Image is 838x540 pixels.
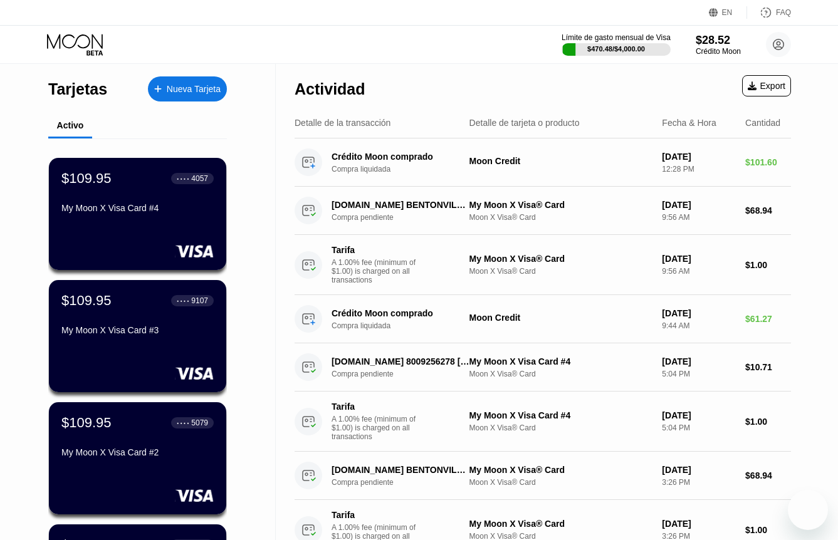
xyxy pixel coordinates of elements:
div: FAQ [747,6,791,19]
div: 3:26 PM [662,478,735,487]
div: Tarifa [332,402,419,412]
div: [DATE] [662,152,735,162]
div: Límite de gasto mensual de Visa$470.48/$4,000.00 [562,33,671,56]
div: $61.27 [745,314,791,324]
div: [DOMAIN_NAME] BENTONVILLE USCompra pendienteMy Moon X Visa® CardMoon X Visa® Card[DATE]9:56 AM$68.94 [295,187,791,235]
div: Crédito Moon compradoCompra liquidadaMoon Credit[DATE]12:28 PM$101.60 [295,138,791,187]
div: 9:44 AM [662,321,735,330]
div: My Moon X Visa Card #4 [61,203,214,213]
div: Moon X Visa® Card [469,478,652,487]
div: [DATE] [662,519,735,529]
div: $68.94 [745,205,791,215]
div: $109.95 [61,415,112,431]
div: [DATE] [662,308,735,318]
div: $109.95 [61,293,112,309]
div: Crédito Moon [696,47,741,56]
div: 5:04 PM [662,423,735,432]
div: My Moon X Visa Card #2 [61,447,214,457]
div: ● ● ● ● [177,177,189,180]
div: A 1.00% fee (minimum of $1.00) is charged on all transactions [332,415,426,441]
div: $68.94 [745,470,791,480]
div: Fecha & Hora [662,118,716,128]
div: $470.48 / $4,000.00 [587,45,645,53]
div: Límite de gasto mensual de Visa [562,33,671,42]
div: 9:56 AM [662,267,735,276]
div: Activo [57,120,84,130]
iframe: Botón para iniciar la ventana de mensajería, conversación en curso [788,490,828,530]
div: Export [742,75,791,96]
div: [DOMAIN_NAME] BENTONVILLE US [332,465,469,475]
div: My Moon X Visa® Card [469,465,652,475]
div: Export [748,81,785,91]
div: [DOMAIN_NAME] BENTONVILLE US [332,200,469,210]
div: [DATE] [662,410,735,420]
div: Detalle de tarjeta o producto [469,118,580,128]
div: Tarifa [332,510,419,520]
div: Detalle de la transacción [295,118,390,128]
div: $101.60 [745,157,791,167]
div: Moon Credit [469,156,652,166]
div: Compra pendiente [332,478,479,487]
div: Actividad [295,80,365,98]
div: My Moon X Visa Card #3 [61,325,214,335]
div: [DATE] [662,200,735,210]
div: Compra pendiente [332,370,479,378]
div: Nueva Tarjeta [167,84,221,95]
div: ● ● ● ● [177,299,189,303]
div: $109.95● ● ● ●9107My Moon X Visa Card #3 [49,280,226,392]
div: Cantidad [745,118,780,128]
div: Moon X Visa® Card [469,370,652,378]
div: [DOMAIN_NAME] 8009256278 [GEOGRAPHIC_DATA] [GEOGRAPHIC_DATA]Compra pendienteMy Moon X Visa Card #... [295,343,791,392]
div: ● ● ● ● [177,421,189,425]
div: Crédito Moon comprado [332,152,469,162]
div: $109.95● ● ● ●4057My Moon X Visa Card #4 [49,158,226,270]
div: [DATE] [662,465,735,475]
div: [DATE] [662,254,735,264]
div: TarifaA 1.00% fee (minimum of $1.00) is charged on all transactionsMy Moon X Visa® CardMoon X Vis... [295,235,791,295]
div: EN [709,6,747,19]
div: [DOMAIN_NAME] BENTONVILLE USCompra pendienteMy Moon X Visa® CardMoon X Visa® Card[DATE]3:26 PM$68.94 [295,452,791,500]
div: My Moon X Visa® Card [469,519,652,529]
div: Crédito Moon compradoCompra liquidadaMoon Credit[DATE]9:44 AM$61.27 [295,295,791,343]
div: $1.00 [745,525,791,535]
div: 9:56 AM [662,213,735,222]
div: My Moon X Visa® Card [469,200,652,210]
div: Tarifa [332,245,419,255]
div: Moon X Visa® Card [469,267,652,276]
div: 4057 [191,174,208,183]
div: Moon X Visa® Card [469,213,652,222]
div: $1.00 [745,417,791,427]
div: Compra pendiente [332,213,479,222]
div: Moon X Visa® Card [469,423,652,432]
div: $1.00 [745,260,791,270]
div: Compra liquidada [332,321,479,330]
div: My Moon X Visa® Card [469,254,652,264]
div: $28.52Crédito Moon [696,34,741,56]
div: Moon Credit [469,313,652,323]
div: 5:04 PM [662,370,735,378]
div: $109.95● ● ● ●5079My Moon X Visa Card #2 [49,402,226,514]
div: [DATE] [662,356,735,366]
div: My Moon X Visa Card #4 [469,410,652,420]
div: 9107 [191,296,208,305]
div: [DOMAIN_NAME] 8009256278 [GEOGRAPHIC_DATA] [GEOGRAPHIC_DATA] [332,356,469,366]
div: A 1.00% fee (minimum of $1.00) is charged on all transactions [332,258,426,284]
div: My Moon X Visa Card #4 [469,356,652,366]
div: $28.52 [696,34,741,47]
div: FAQ [776,8,791,17]
div: TarifaA 1.00% fee (minimum of $1.00) is charged on all transactionsMy Moon X Visa Card #4Moon X V... [295,392,791,452]
div: Nueva Tarjeta [148,76,227,101]
div: Crédito Moon comprado [332,308,469,318]
div: $109.95 [61,170,112,187]
div: EN [722,8,733,17]
div: $10.71 [745,362,791,372]
div: 12:28 PM [662,165,735,174]
div: 5079 [191,418,208,427]
div: Compra liquidada [332,165,479,174]
div: Tarjetas [48,80,107,98]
